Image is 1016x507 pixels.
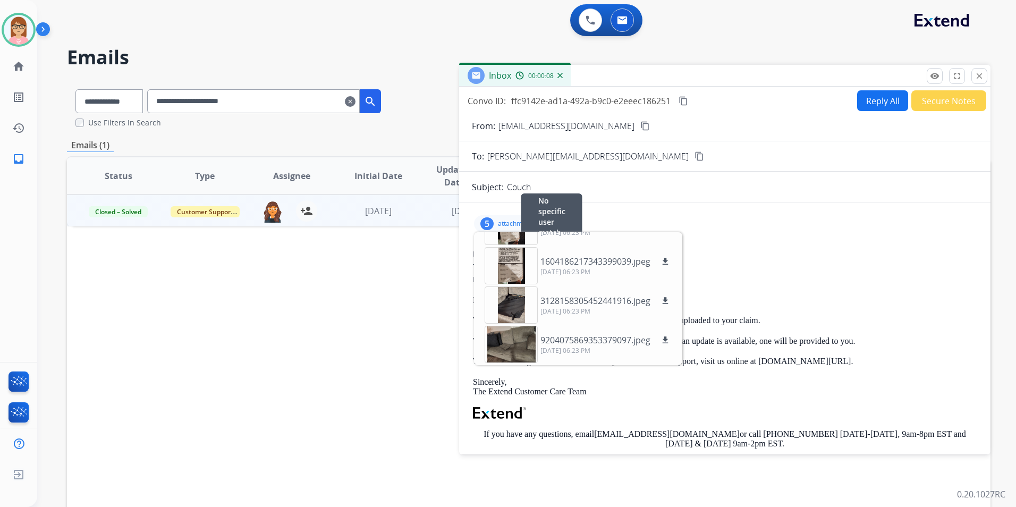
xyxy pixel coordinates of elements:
[88,117,161,128] label: Use Filters In Search
[528,72,554,80] span: 00:00:08
[473,274,977,285] div: Date:
[540,229,672,237] p: [DATE] 06:23 PM
[89,206,148,217] span: Closed – Solved
[472,150,484,163] p: To:
[67,139,114,152] p: Emails (1)
[472,120,495,132] p: From:
[507,181,531,193] p: Couch
[473,336,977,346] p: We are currently working on the details of your claim. When an update is available, one will be p...
[468,95,506,107] p: Convo ID:
[262,200,283,223] img: agent-avatar
[540,334,650,347] p: 9204075869353379097.jpeg
[489,70,511,81] span: Inbox
[452,205,478,217] span: [DATE]
[661,296,670,306] mat-icon: download
[12,122,25,134] mat-icon: history
[975,71,984,81] mat-icon: close
[12,91,25,104] mat-icon: list_alt
[473,377,977,397] p: Sincerely, The Extend Customer Care Team
[661,257,670,266] mat-icon: download
[4,15,33,45] img: avatar
[540,255,650,268] p: 1604186217343399039.jpeg
[498,219,535,228] p: attachments
[473,295,977,305] p: Hi [PERSON_NAME],
[480,217,494,230] div: 5
[364,95,377,108] mat-icon: search
[594,429,740,438] a: [EMAIL_ADDRESS][DOMAIN_NAME]
[105,170,132,182] span: Status
[345,95,355,108] mat-icon: clear
[365,205,392,217] span: [DATE]
[171,206,240,217] span: Customer Support
[540,347,672,355] p: [DATE] 06:23 PM
[540,294,650,307] p: 3128158305452441916.jpeg
[354,170,402,182] span: Initial Date
[300,205,313,217] mat-icon: person_add
[273,170,310,182] span: Assignee
[195,170,215,182] span: Type
[540,268,672,276] p: [DATE] 06:23 PM
[12,60,25,73] mat-icon: home
[511,95,671,107] span: ffc9142e-ad1a-492a-b9c0-e2eeec186251
[521,193,582,240] span: No specific user match
[473,249,977,259] div: From:
[430,163,478,189] span: Updated Date
[473,357,977,366] p: Thanks for being an Extend customer. If you need further support, visit us online at [DOMAIN_NAME...
[640,121,650,131] mat-icon: content_copy
[67,47,990,68] h2: Emails
[695,151,704,161] mat-icon: content_copy
[540,307,672,316] p: [DATE] 06:23 PM
[472,181,504,193] p: Subject:
[473,316,977,325] p: Thank you for sending the requested photos, they have been uploaded to your claim.
[487,150,689,163] span: [PERSON_NAME][EMAIL_ADDRESS][DOMAIN_NAME]
[857,90,908,111] button: Reply All
[473,407,526,419] img: Extend Logo
[911,90,986,111] button: Secure Notes
[952,71,962,81] mat-icon: fullscreen
[473,429,977,449] p: If you have any questions, email or call [PHONE_NUMBER] [DATE]-[DATE], 9am-8pm EST and [DATE] & [...
[661,335,670,345] mat-icon: download
[473,261,977,272] div: To:
[957,488,1005,501] p: 0.20.1027RC
[12,153,25,165] mat-icon: inbox
[679,96,688,106] mat-icon: content_copy
[498,120,634,132] p: [EMAIL_ADDRESS][DOMAIN_NAME]
[930,71,939,81] mat-icon: remove_red_eye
